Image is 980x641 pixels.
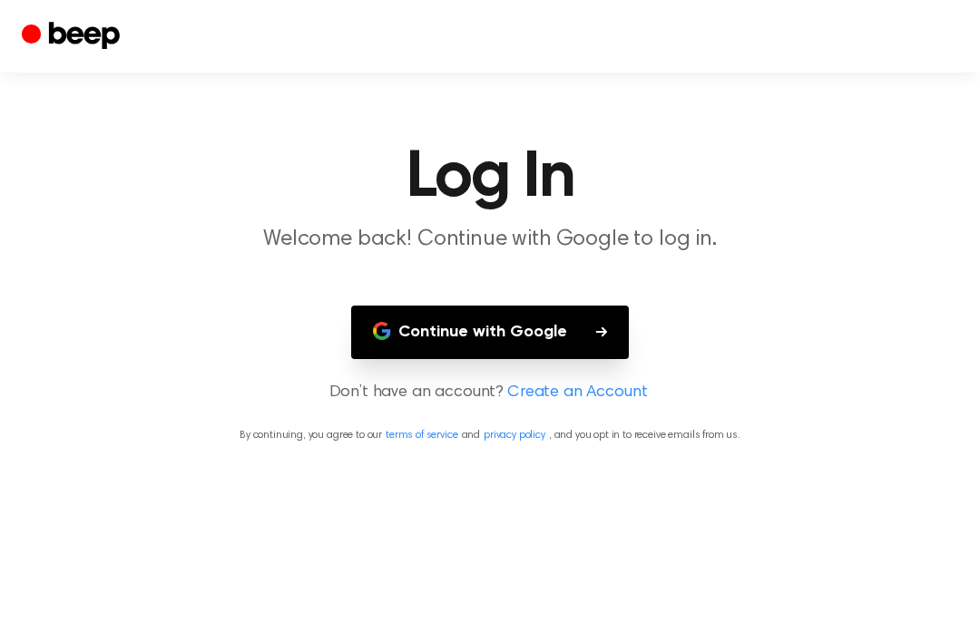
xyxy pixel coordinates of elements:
[484,430,545,441] a: privacy policy
[25,145,955,210] h1: Log In
[22,381,958,405] p: Don’t have an account?
[22,19,124,54] a: Beep
[351,306,629,359] button: Continue with Google
[142,225,838,255] p: Welcome back! Continue with Google to log in.
[22,427,958,443] p: By continuing, you agree to our and , and you opt in to receive emails from us.
[507,381,647,405] a: Create an Account
[386,430,457,441] a: terms of service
